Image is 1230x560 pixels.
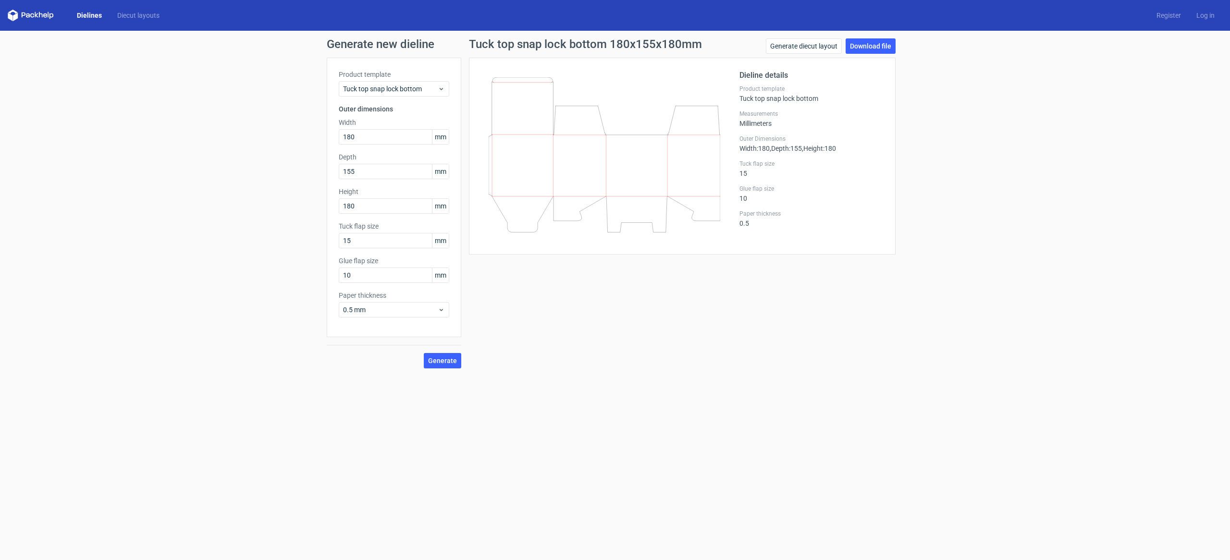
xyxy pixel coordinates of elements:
[339,104,449,114] h3: Outer dimensions
[432,130,449,144] span: mm
[802,145,836,152] span: , Height : 180
[432,233,449,248] span: mm
[339,221,449,231] label: Tuck flap size
[339,256,449,266] label: Glue flap size
[739,160,884,177] div: 15
[432,268,449,282] span: mm
[469,38,702,50] h1: Tuck top snap lock bottom 180x155x180mm
[739,160,884,168] label: Tuck flap size
[69,11,110,20] a: Dielines
[1189,11,1222,20] a: Log in
[110,11,167,20] a: Diecut layouts
[739,110,884,127] div: Millimeters
[766,38,842,54] a: Generate diecut layout
[739,135,884,143] label: Outer Dimensions
[739,70,884,81] h2: Dieline details
[343,305,438,315] span: 0.5 mm
[339,291,449,300] label: Paper thickness
[327,38,903,50] h1: Generate new dieline
[424,353,461,368] button: Generate
[432,199,449,213] span: mm
[739,185,884,193] label: Glue flap size
[339,118,449,127] label: Width
[739,185,884,202] div: 10
[1149,11,1189,20] a: Register
[739,85,884,93] label: Product template
[739,210,884,218] label: Paper thickness
[339,152,449,162] label: Depth
[739,110,884,118] label: Measurements
[739,210,884,227] div: 0.5
[770,145,802,152] span: , Depth : 155
[846,38,896,54] a: Download file
[339,70,449,79] label: Product template
[339,187,449,196] label: Height
[343,84,438,94] span: Tuck top snap lock bottom
[432,164,449,179] span: mm
[739,145,770,152] span: Width : 180
[428,357,457,364] span: Generate
[739,85,884,102] div: Tuck top snap lock bottom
